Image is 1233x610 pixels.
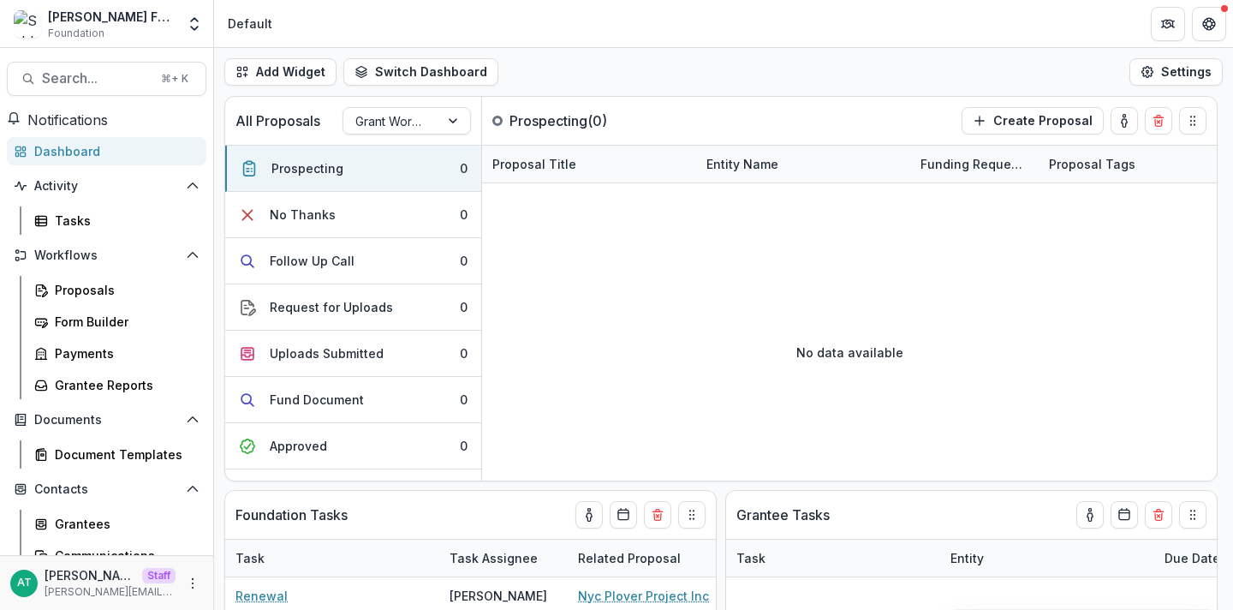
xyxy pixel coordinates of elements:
div: Funding Requested [910,146,1039,182]
div: Request for Uploads [270,298,393,316]
div: Proposal Title [482,146,696,182]
div: Proposals [55,281,193,299]
div: Related Proposal [568,540,782,577]
nav: breadcrumb [221,11,279,36]
button: Delete card [1145,501,1172,529]
button: Notifications [7,110,108,130]
p: Prospecting ( 0 ) [509,111,638,131]
div: 0 [460,252,468,270]
div: Task [225,540,439,577]
button: Partners [1151,7,1185,41]
div: Document Templates [55,446,193,463]
a: Grantee Reports [27,371,206,399]
div: Due Date [1154,549,1230,567]
span: Workflows [34,248,179,263]
div: [PERSON_NAME] [450,587,547,605]
button: Request for Uploads0 [225,284,481,331]
div: Entity [940,549,994,567]
div: Task Assignee [439,549,548,567]
span: Activity [34,179,179,194]
p: No data available [796,344,903,362]
div: Task [726,540,940,577]
img: Schlecht Family Foundation DEMO [14,10,41,38]
p: Foundation Tasks [235,505,348,525]
button: Get Help [1192,7,1226,41]
button: Open Activity [7,172,206,200]
button: Uploads Submitted0 [225,331,481,377]
p: [PERSON_NAME] [45,566,135,584]
div: Approved [270,437,327,455]
button: Drag [678,501,706,529]
button: Create Proposal [962,107,1104,135]
button: Switch Dashboard [343,58,498,86]
span: Contacts [34,482,179,497]
div: Anna Test [17,577,32,589]
button: More [182,573,203,594]
a: Document Templates [27,440,206,469]
div: [PERSON_NAME] Family Foundation DEMO [48,8,176,26]
div: Entity [940,540,1154,577]
button: Open Contacts [7,475,206,503]
button: Open Documents [7,406,206,434]
div: Funding Requested [910,155,1039,173]
div: Entity Name [696,155,789,173]
button: toggle-assigned-to-me [575,501,603,529]
a: Grantees [27,510,206,538]
div: Task [726,549,776,567]
div: Follow Up Call [270,252,354,270]
div: Grantees [55,515,193,533]
button: Calendar [1111,501,1138,529]
button: Approved0 [225,423,481,469]
button: Delete card [644,501,671,529]
span: Search... [42,70,151,87]
div: Communications [55,547,193,565]
button: Open Workflows [7,242,206,269]
div: ⌘ + K [158,69,192,88]
div: 0 [460,437,468,455]
div: Entity Name [696,146,910,182]
button: Delete card [1145,107,1172,135]
a: Renewal [235,587,288,605]
a: Payments [27,339,206,368]
div: 0 [460,391,468,409]
a: Communications [27,541,206,570]
button: Add Widget [224,58,337,86]
div: Default [228,15,272,33]
button: Calendar [610,501,637,529]
div: Fund Document [270,391,364,409]
a: Form Builder [27,308,206,336]
button: toggle-assigned-to-me [1111,107,1138,135]
div: Grantee Reports [55,376,193,394]
div: Proposal Tags [1039,155,1146,173]
div: Tasks [55,212,193,230]
div: Related Proposal [568,549,691,567]
div: 0 [460,344,468,362]
div: Uploads Submitted [270,344,384,362]
div: Task Assignee [439,540,568,577]
button: Settings [1129,58,1223,86]
a: Dashboard [7,137,206,165]
span: Notifications [27,111,108,129]
span: Documents [34,413,179,428]
div: Task [225,549,275,567]
span: Foundation [48,26,104,41]
a: Nyc Plover Project Inc [578,587,709,605]
a: Tasks [27,206,206,235]
button: toggle-assigned-to-me [1076,501,1104,529]
button: Search... [7,62,206,96]
div: 0 [460,298,468,316]
button: Drag [1179,501,1206,529]
button: Follow Up Call0 [225,238,481,284]
button: Fund Document0 [225,377,481,423]
a: Proposals [27,276,206,304]
button: Drag [1179,107,1206,135]
button: Open entity switcher [182,7,206,41]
